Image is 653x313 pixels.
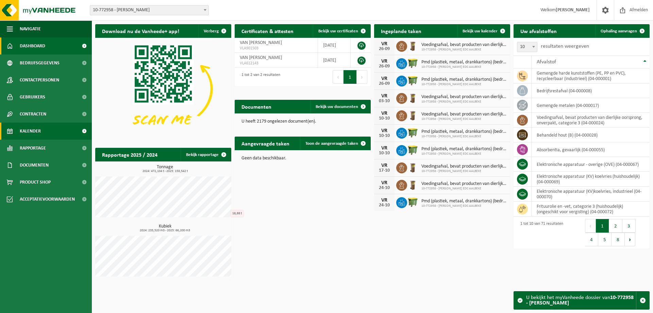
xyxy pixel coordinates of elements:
span: VAN [PERSON_NAME] [240,55,282,60]
div: 26-09 [378,47,391,51]
button: 1 [596,219,609,233]
strong: [PERSON_NAME] [556,7,590,13]
h2: Certificaten & attesten [235,24,300,37]
button: 2 [609,219,622,233]
span: 10-772958 - [PERSON_NAME] EDC AALBEKE [421,117,507,121]
h2: Aangevraagde taken [235,137,296,150]
span: Voedingsafval, bevat producten van dierlijke oorsprong, onverpakt, categorie 3 [421,42,507,48]
div: 26-09 [378,81,391,86]
img: WB-0140-HPE-BN-01 [407,109,419,121]
span: 10 [517,42,537,52]
span: Voedingsafval, bevat producten van dierlijke oorsprong, onverpakt, categorie 3 [421,94,507,100]
span: Contactpersonen [20,72,59,89]
label: resultaten weergeven [541,44,589,49]
span: Dashboard [20,37,45,54]
img: WB-1100-HPE-GN-50 [407,57,419,69]
span: Pmd (plastiek, metaal, drankkartons) (bedrijven) [421,60,507,65]
button: Next [625,233,635,246]
a: Bekijk uw kalender [457,24,509,38]
button: 5 [598,233,612,246]
td: absorbentia, gevaarlijk (04-000055) [532,142,650,157]
span: 10-772958 - [PERSON_NAME] EDC AALBEKE [421,152,507,156]
img: WB-1100-HPE-GN-50 [407,75,419,86]
a: Ophaling aanvragen [595,24,649,38]
span: VLA901503 [240,46,313,51]
span: 10 [517,42,537,52]
div: VR [378,145,391,151]
div: VR [378,198,391,203]
img: WB-1100-HPE-GN-50 [407,144,419,156]
span: Bedrijfsgegevens [20,54,60,72]
div: VR [378,128,391,134]
div: 1 tot 2 van 2 resultaten [238,69,280,84]
span: Voedingsafval, bevat producten van dierlijke oorsprong, onverpakt, categorie 3 [421,164,507,169]
div: 24-10 [378,203,391,208]
span: Voedingsafval, bevat producten van dierlijke oorsprong, onverpakt, categorie 3 [421,181,507,187]
h3: Tonnage [99,165,231,173]
span: Pmd (plastiek, metaal, drankkartons) (bedrijven) [421,129,507,135]
p: U heeft 2179 ongelezen document(en). [241,119,364,124]
a: Toon de aangevraagde taken [300,137,370,150]
span: 10-772958 - [PERSON_NAME] EDC AALBEKE [421,204,507,208]
span: 10-772958 - [PERSON_NAME] EDC AALBEKE [421,187,507,191]
td: elektronische apparatuur (KV) koelvries (huishoudelijk) (04-000069) [532,172,650,187]
td: elektronische apparatuur - overige (OVE) (04-000067) [532,157,650,172]
div: VR [378,93,391,99]
h2: Download nu de Vanheede+ app! [95,24,186,37]
td: gemengde harde kunststoffen (PE, PP en PVC), recycleerbaar (industrieel) (04-000001) [532,68,650,83]
span: Pmd (plastiek, metaal, drankkartons) (bedrijven) [421,77,507,82]
div: VR [378,111,391,116]
span: Toon de aangevraagde taken [305,141,358,146]
span: 10-772958 - [PERSON_NAME] EDC AALBEKE [421,100,507,104]
span: 10-772958 - VAN MARCKE EDC AALBEKE - AALBEKE [90,5,208,15]
span: 2024: 472,104 t - 2025: 159,542 t [99,170,231,173]
button: 8 [612,233,625,246]
div: 26-09 [378,64,391,69]
div: 24-10 [378,186,391,190]
span: 10-772958 - [PERSON_NAME] EDC AALBEKE [421,48,507,52]
img: WB-0140-HPE-BN-01 [407,40,419,51]
td: bedrijfsrestafval (04-000008) [532,83,650,98]
td: [DATE] [318,53,351,68]
strong: 10-772958 - [PERSON_NAME] [526,295,634,306]
span: Pmd (plastiek, metaal, drankkartons) (bedrijven) [421,146,507,152]
span: Voedingsafval, bevat producten van dierlijke oorsprong, onverpakt, categorie 3 [421,112,507,117]
h2: Ingeplande taken [374,24,428,37]
span: Acceptatievoorwaarden [20,191,75,208]
div: 10-10 [378,134,391,138]
div: VR [378,59,391,64]
div: VR [378,41,391,47]
td: [DATE] [318,38,351,53]
span: Product Shop [20,174,51,191]
img: WB-1100-HPE-GN-50 [407,196,419,208]
span: Bekijk uw certificaten [318,29,358,33]
td: frituurolie en -vet, categorie 3 (huishoudelijk) (ongeschikt voor vergisting) (04-000072) [532,202,650,217]
div: VR [378,180,391,186]
a: Bekijk uw certificaten [313,24,370,38]
h2: Documenten [235,100,278,113]
button: Previous [333,70,344,84]
td: voedingsafval, bevat producten van dierlijke oorsprong, onverpakt, categorie 3 (04-000024) [532,113,650,128]
div: VR [378,76,391,81]
span: 10-772958 - [PERSON_NAME] EDC AALBEKE [421,169,507,173]
span: Ophaling aanvragen [601,29,637,33]
button: Verberg [198,24,231,38]
span: Bekijk uw kalender [463,29,498,33]
button: Next [357,70,367,84]
span: Bekijk uw documenten [316,105,358,109]
a: Bekijk uw documenten [310,100,370,113]
div: 1 tot 10 van 71 resultaten [517,218,563,247]
h2: Uw afvalstoffen [514,24,564,37]
p: Geen data beschikbaar. [241,156,364,161]
div: VR [378,163,391,168]
td: elektronische apparatuur (KV)koelvries, industrieel (04-000070) [532,187,650,202]
span: Documenten [20,157,49,174]
span: Kalender [20,123,41,140]
img: WB-0140-HPE-BN-01 [407,179,419,190]
span: 10-772958 - [PERSON_NAME] EDC AALBEKE [421,82,507,87]
div: U bekijkt het myVanheede dossier van [526,292,636,309]
span: VAN [PERSON_NAME] [240,40,282,45]
td: gemengde metalen (04-000017) [532,98,650,113]
div: 18,88 t [230,210,244,217]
